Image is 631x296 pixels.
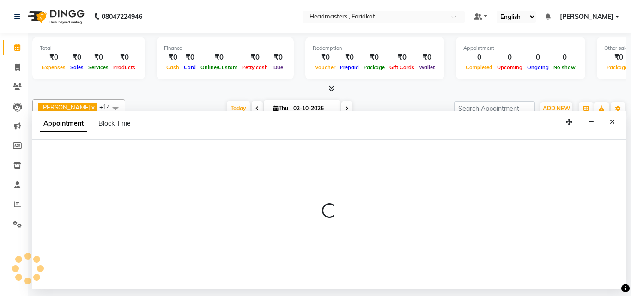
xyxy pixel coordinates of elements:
[271,105,291,112] span: Thu
[68,52,86,63] div: ₹0
[91,103,95,111] a: x
[387,52,417,63] div: ₹0
[387,64,417,71] span: Gift Cards
[198,52,240,63] div: ₹0
[361,52,387,63] div: ₹0
[313,52,338,63] div: ₹0
[417,64,437,71] span: Wallet
[525,64,551,71] span: Ongoing
[102,4,142,30] b: 08047224946
[525,52,551,63] div: 0
[560,12,613,22] span: [PERSON_NAME]
[417,52,437,63] div: ₹0
[361,64,387,71] span: Package
[271,64,285,71] span: Due
[495,64,525,71] span: Upcoming
[338,64,361,71] span: Prepaid
[543,105,570,112] span: ADD NEW
[111,52,138,63] div: ₹0
[24,4,87,30] img: logo
[182,52,198,63] div: ₹0
[68,64,86,71] span: Sales
[164,44,286,52] div: Finance
[98,119,131,127] span: Block Time
[463,52,495,63] div: 0
[338,52,361,63] div: ₹0
[41,103,91,111] span: [PERSON_NAME]
[313,64,338,71] span: Voucher
[111,64,138,71] span: Products
[495,52,525,63] div: 0
[551,52,578,63] div: 0
[454,101,535,115] input: Search Appointment
[463,64,495,71] span: Completed
[313,44,437,52] div: Redemption
[240,52,270,63] div: ₹0
[270,52,286,63] div: ₹0
[40,115,87,132] span: Appointment
[86,52,111,63] div: ₹0
[240,64,270,71] span: Petty cash
[551,64,578,71] span: No show
[164,64,182,71] span: Cash
[164,52,182,63] div: ₹0
[291,102,337,115] input: 2025-10-02
[86,64,111,71] span: Services
[606,115,619,129] button: Close
[40,64,68,71] span: Expenses
[463,44,578,52] div: Appointment
[99,103,117,110] span: +14
[40,52,68,63] div: ₹0
[40,44,138,52] div: Total
[198,64,240,71] span: Online/Custom
[540,102,572,115] button: ADD NEW
[182,64,198,71] span: Card
[227,101,250,115] span: Today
